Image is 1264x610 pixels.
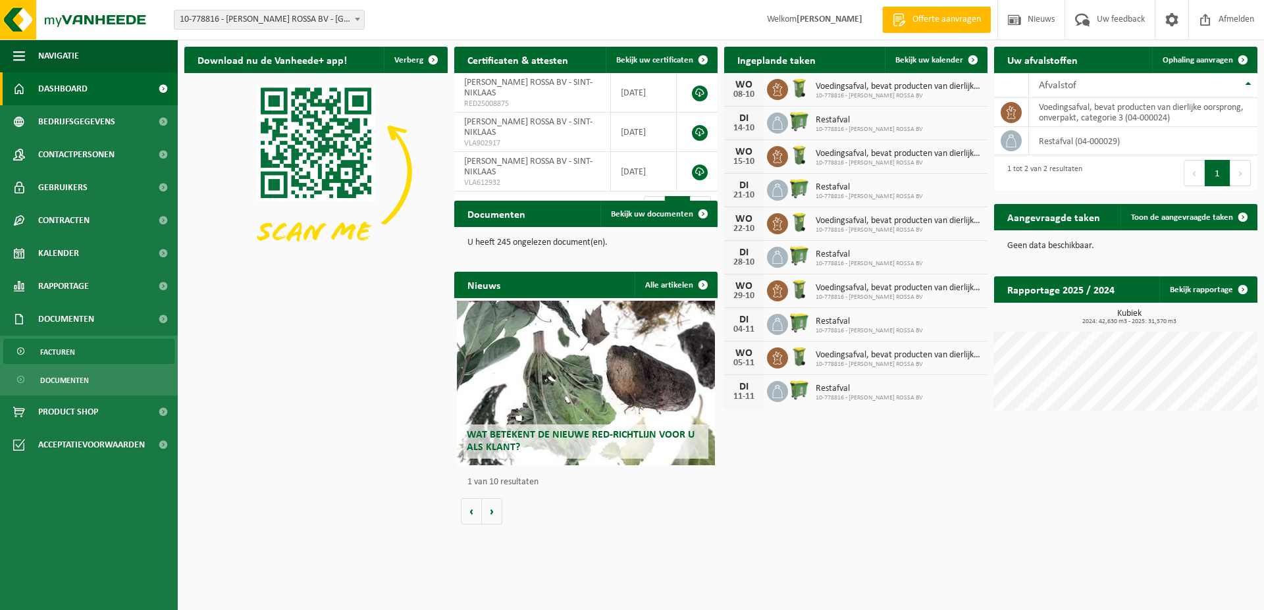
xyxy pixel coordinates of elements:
[464,178,600,188] span: VLA612932
[909,13,984,26] span: Offerte aanvragen
[724,47,829,72] h2: Ingeplande taken
[1184,160,1205,186] button: Previous
[464,117,592,138] span: [PERSON_NAME] ROSSA BV - SINT-NIKLAAS
[457,301,715,465] a: Wat betekent de nieuwe RED-richtlijn voor u als klant?
[1029,127,1257,155] td: restafval (04-000029)
[616,56,693,64] span: Bekijk uw certificaten
[461,498,482,524] button: Vorige
[788,111,810,133] img: WB-0770-HPE-GN-51
[731,247,757,258] div: DI
[611,210,693,218] span: Bekijk uw documenten
[174,10,365,30] span: 10-778816 - LA LUNA ROSSA BV - SINT-NIKLAAS
[816,350,981,361] span: Voedingsafval, bevat producten van dierlijke oorsprong, onverpakt, categorie 3
[882,7,991,33] a: Offerte aanvragen
[816,327,923,335] span: 10-778816 - [PERSON_NAME] ROSSA BV
[1131,213,1233,222] span: Toon de aangevraagde taken
[731,214,757,224] div: WO
[1159,276,1256,303] a: Bekijk rapportage
[731,124,757,133] div: 14-10
[1152,47,1256,73] a: Ophaling aanvragen
[467,430,695,453] span: Wat betekent de nieuwe RED-richtlijn voor u als klant?
[184,73,448,270] img: Download de VHEPlus App
[38,39,79,72] span: Navigatie
[38,270,89,303] span: Rapportage
[816,149,981,159] span: Voedingsafval, bevat producten van dierlijke oorsprong, onverpakt, categorie 3
[1001,159,1082,188] div: 1 tot 2 van 2 resultaten
[788,245,810,267] img: WB-0770-HPE-GN-51
[611,73,677,113] td: [DATE]
[731,292,757,301] div: 29-10
[38,72,88,105] span: Dashboard
[816,249,923,260] span: Restafval
[464,99,600,109] span: RED25008875
[816,260,923,268] span: 10-778816 - [PERSON_NAME] ROSSA BV
[1230,160,1251,186] button: Next
[731,359,757,368] div: 05-11
[731,80,757,90] div: WO
[454,201,539,226] h2: Documenten
[731,258,757,267] div: 28-10
[816,317,923,327] span: Restafval
[788,144,810,166] img: WB-0140-HPE-GN-50
[454,272,513,297] h2: Nieuws
[1039,80,1076,91] span: Afvalstof
[731,147,757,157] div: WO
[816,193,923,201] span: 10-778816 - [PERSON_NAME] ROSSA BV
[788,312,810,334] img: WB-0770-HPE-GN-51
[3,339,174,364] a: Facturen
[611,113,677,152] td: [DATE]
[184,47,360,72] h2: Download nu de Vanheede+ app!
[816,159,981,167] span: 10-778816 - [PERSON_NAME] ROSSA BV
[1029,98,1257,127] td: voedingsafval, bevat producten van dierlijke oorsprong, onverpakt, categorie 3 (04-000024)
[816,283,981,293] span: Voedingsafval, bevat producten van dierlijke oorsprong, onverpakt, categorie 3
[816,126,923,134] span: 10-778816 - [PERSON_NAME] ROSSA BV
[40,368,89,393] span: Documenten
[600,201,716,227] a: Bekijk uw documenten
[994,47,1091,72] h2: Uw afvalstoffen
[816,384,923,394] span: Restafval
[384,47,446,73] button: Verberg
[467,478,711,487] p: 1 van 10 resultaten
[1205,160,1230,186] button: 1
[788,211,810,234] img: WB-0140-HPE-GN-50
[1001,309,1257,325] h3: Kubiek
[1001,318,1257,325] span: 2024: 42,630 m3 - 2025: 31,570 m3
[38,395,98,428] span: Product Shop
[464,157,592,177] span: [PERSON_NAME] ROSSA BV - SINT-NIKLAAS
[731,348,757,359] div: WO
[816,216,981,226] span: Voedingsafval, bevat producten van dierlijke oorsprong, onverpakt, categorie 3
[38,204,90,237] span: Contracten
[816,394,923,402] span: 10-778816 - [PERSON_NAME] ROSSA BV
[731,191,757,200] div: 21-10
[731,90,757,99] div: 08-10
[816,361,981,369] span: 10-778816 - [PERSON_NAME] ROSSA BV
[38,428,145,461] span: Acceptatievoorwaarden
[788,379,810,401] img: WB-0770-HPE-GN-51
[38,138,115,171] span: Contactpersonen
[788,345,810,368] img: WB-0140-HPE-GN-50
[1120,204,1256,230] a: Toon de aangevraagde taken
[394,56,423,64] span: Verberg
[454,47,581,72] h2: Certificaten & attesten
[816,92,981,100] span: 10-778816 - [PERSON_NAME] ROSSA BV
[731,281,757,292] div: WO
[731,113,757,124] div: DI
[788,278,810,301] img: WB-0140-HPE-GN-50
[606,47,716,73] a: Bekijk uw certificaten
[467,238,704,247] p: U heeft 245 ongelezen document(en).
[731,382,757,392] div: DI
[38,303,94,336] span: Documenten
[994,204,1113,230] h2: Aangevraagde taken
[1007,241,1244,251] p: Geen data beschikbaar.
[40,340,75,365] span: Facturen
[1163,56,1233,64] span: Ophaling aanvragen
[731,325,757,334] div: 04-11
[797,14,862,24] strong: [PERSON_NAME]
[731,315,757,325] div: DI
[885,47,986,73] a: Bekijk uw kalender
[816,293,981,301] span: 10-778816 - [PERSON_NAME] ROSSA BV
[464,78,592,98] span: [PERSON_NAME] ROSSA BV - SINT-NIKLAAS
[731,180,757,191] div: DI
[895,56,963,64] span: Bekijk uw kalender
[731,224,757,234] div: 22-10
